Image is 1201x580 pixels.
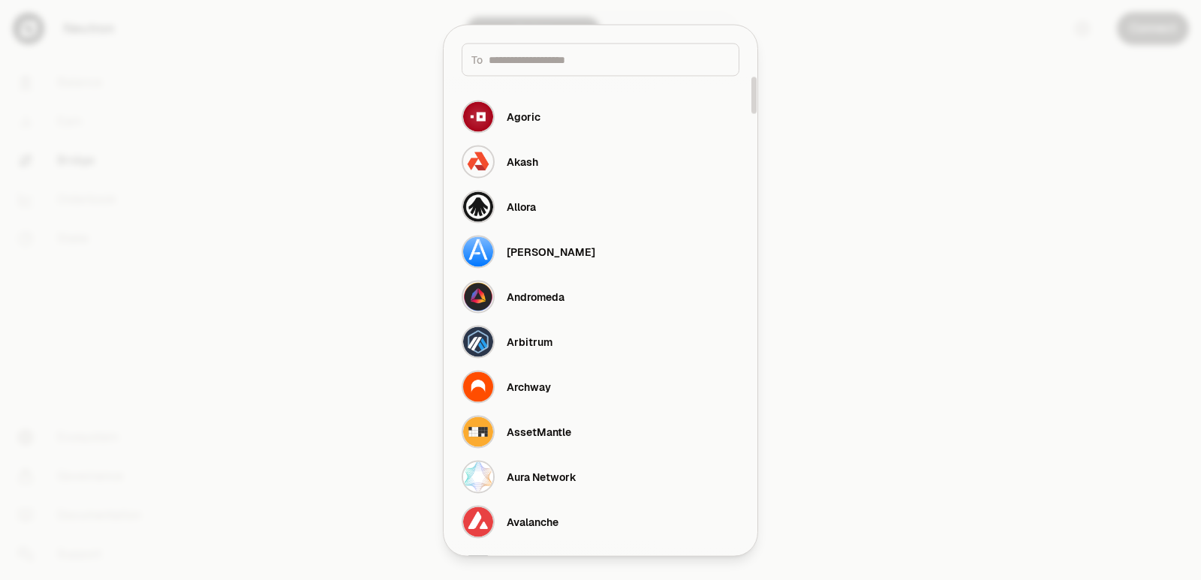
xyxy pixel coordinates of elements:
img: Agoric Logo [462,100,495,133]
img: Allora Logo [462,190,495,223]
button: Agoric LogoAgoric [453,94,748,139]
img: Andromeda Logo [462,280,495,313]
div: Allora [507,199,536,214]
img: Aura Network Logo [462,460,495,493]
img: Althea Logo [462,235,495,268]
button: Akash LogoAkash [453,139,748,184]
img: Avalanche Logo [462,505,495,538]
img: AssetMantle Logo [462,415,495,448]
button: AssetMantle LogoAssetMantle [453,409,748,454]
span: To [471,52,483,67]
button: Andromeda LogoAndromeda [453,274,748,319]
div: Agoric [507,109,540,124]
button: Althea Logo[PERSON_NAME] [453,229,748,274]
div: Avalanche [507,514,558,529]
div: AssetMantle [507,424,571,439]
div: Andromeda [507,289,564,304]
div: [PERSON_NAME] [507,244,595,259]
button: Archway LogoArchway [453,364,748,409]
div: Archway [507,379,551,394]
img: Akash Logo [462,145,495,178]
div: Arbitrum [507,334,552,349]
img: Arbitrum Logo [462,325,495,358]
button: Avalanche LogoAvalanche [453,499,748,544]
div: Akash [507,154,538,169]
button: Arbitrum LogoArbitrum [453,319,748,364]
div: Aura Network [507,469,576,484]
button: Allora LogoAllora [453,184,748,229]
button: Aura Network LogoAura Network [453,454,748,499]
img: Archway Logo [462,370,495,403]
